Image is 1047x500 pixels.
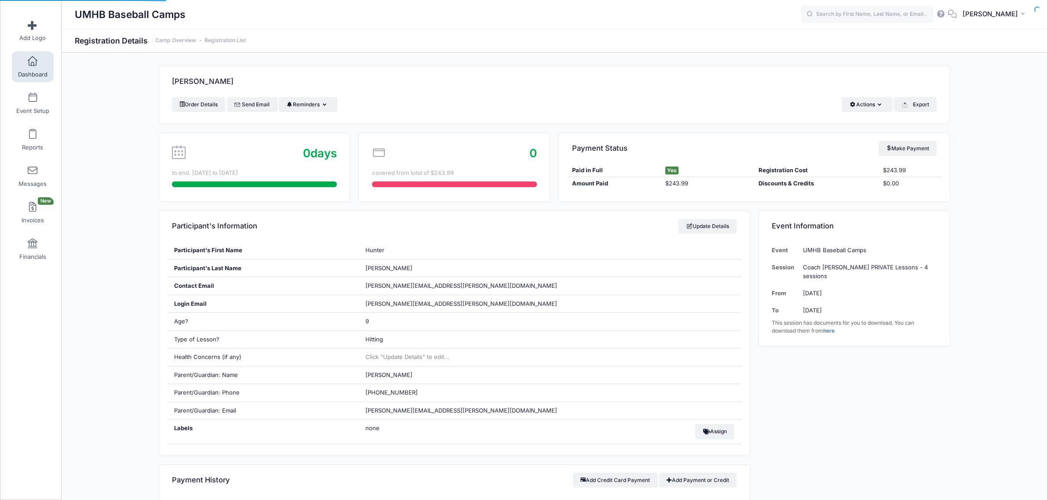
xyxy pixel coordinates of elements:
[772,259,799,285] td: Session
[168,313,359,330] div: Age?
[365,300,557,308] span: [PERSON_NAME][EMAIL_ADDRESS][PERSON_NAME][DOMAIN_NAME]
[365,282,557,289] span: [PERSON_NAME][EMAIL_ADDRESS][PERSON_NAME][DOMAIN_NAME]
[168,242,359,259] div: Participant's First Name
[801,6,933,23] input: Search by First Name, Last Name, or Email...
[12,161,54,192] a: Messages
[168,384,359,402] div: Parent/Guardian: Phone
[38,197,54,205] span: New
[573,473,658,488] button: Add Credit Card Payment
[172,468,230,493] h4: Payment History
[772,285,799,302] td: From
[365,264,412,272] span: [PERSON_NAME]
[168,331,359,348] div: Type of Lesson?
[75,4,186,25] h1: UMHB Baseball Camps
[823,327,835,334] a: here
[303,146,310,160] span: 0
[18,180,47,188] span: Messages
[661,179,754,188] div: $243.99
[772,302,799,319] td: To
[19,253,46,261] span: Financials
[12,15,54,46] a: Add Logo
[12,197,54,228] a: InvoicesNew
[12,51,54,82] a: Dashboard
[894,97,937,112] button: Export
[695,424,734,439] button: Assign
[772,242,799,259] td: Event
[772,319,937,335] div: This session has documents for you to download. You can download them from
[172,214,257,239] h4: Participant's Information
[799,285,937,302] td: [DATE]
[842,97,892,112] button: Actions
[754,179,879,188] div: Discounts & Credits
[679,219,737,234] a: Update Details
[22,144,43,151] span: Reports
[172,169,337,178] div: to end. [DATE] to [DATE]
[168,295,359,313] div: Login Email
[19,34,46,42] span: Add Logo
[665,167,679,174] span: Yes
[963,9,1018,19] span: [PERSON_NAME]
[155,37,196,44] a: Camp Overview
[799,302,937,319] td: [DATE]
[799,259,937,285] td: Coach [PERSON_NAME] PRIVATE Lessons - 4 sessions
[659,473,737,488] a: Add Payment or Credit
[168,366,359,384] div: Parent/Guardian: Name
[568,166,661,175] div: Paid in Full
[22,217,44,224] span: Invoices
[879,141,937,156] a: Make Payment
[572,136,627,161] h4: Payment Status
[168,260,359,277] div: Participant's Last Name
[754,166,879,175] div: Registration Cost
[365,371,412,378] span: [PERSON_NAME]
[227,97,277,112] a: Send Email
[75,36,246,45] h1: Registration Details
[204,37,246,44] a: Registration List
[168,348,359,366] div: Health Concerns (if any)
[365,353,449,360] span: Click "Update Details" to edit...
[365,318,369,325] span: 9
[568,179,661,188] div: Amount Paid
[168,277,359,295] div: Contact Email
[12,124,54,155] a: Reports
[365,424,475,433] span: none
[529,146,537,160] span: 0
[799,242,937,259] td: UMHB Baseball Camps
[168,420,359,443] div: Labels
[18,71,47,78] span: Dashboard
[279,97,337,112] button: Reminders
[365,246,384,254] span: Hunter
[172,69,233,94] h4: [PERSON_NAME]
[365,389,418,396] span: [PHONE_NUMBER]
[12,234,54,264] a: Financials
[957,4,1034,25] button: [PERSON_NAME]
[772,214,834,239] h4: Event Information
[16,107,49,115] span: Event Setup
[879,166,941,175] div: $243.99
[365,336,383,343] span: Hitting
[12,88,54,119] a: Event Setup
[879,179,941,188] div: $0.00
[372,169,537,178] div: covered from total of $243.99
[303,145,337,162] div: days
[365,407,557,414] span: [PERSON_NAME][EMAIL_ADDRESS][PERSON_NAME][DOMAIN_NAME]
[172,97,226,112] a: Order Details
[168,402,359,420] div: Parent/Guardian: Email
